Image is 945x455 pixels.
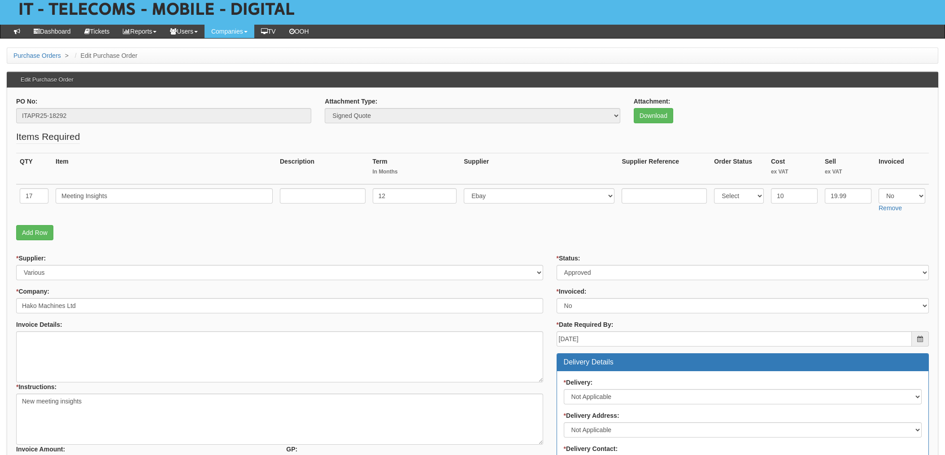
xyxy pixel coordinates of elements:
a: TV [254,25,283,38]
label: Date Required By: [557,320,614,329]
small: ex VAT [825,168,871,176]
h3: Edit Purchase Order [16,72,78,87]
small: ex VAT [771,168,818,176]
th: Supplier [460,153,618,185]
label: Instructions: [16,382,57,391]
label: Status: [557,254,580,263]
th: QTY [16,153,52,185]
legend: Items Required [16,130,80,144]
h3: Delivery Details [564,358,922,366]
a: Companies [205,25,254,38]
span: > [63,52,71,59]
th: Sell [821,153,875,185]
label: GP: [286,445,297,454]
th: Invoiced [875,153,929,185]
label: Delivery: [564,378,593,387]
th: Term [369,153,461,185]
a: Remove [879,204,902,212]
label: Delivery Address: [564,411,619,420]
label: Attachment Type: [325,97,377,106]
a: Dashboard [27,25,78,38]
label: Invoice Amount: [16,445,65,454]
a: Tickets [78,25,117,38]
a: Download [634,108,673,123]
th: Description [276,153,369,185]
a: Users [163,25,205,38]
small: In Months [373,168,457,176]
label: PO No: [16,97,37,106]
a: OOH [283,25,316,38]
label: Invoiced: [557,287,587,296]
label: Attachment: [634,97,671,106]
li: Edit Purchase Order [73,51,138,60]
label: Delivery Contact: [564,444,618,453]
a: Reports [116,25,163,38]
label: Supplier: [16,254,46,263]
th: Item [52,153,276,185]
th: Order Status [710,153,767,185]
th: Cost [767,153,821,185]
a: Purchase Orders [13,52,61,59]
label: Company: [16,287,49,296]
textarea: New meeting insights [16,394,543,445]
th: Supplier Reference [618,153,710,185]
label: Invoice Details: [16,320,62,329]
a: Add Row [16,225,53,240]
